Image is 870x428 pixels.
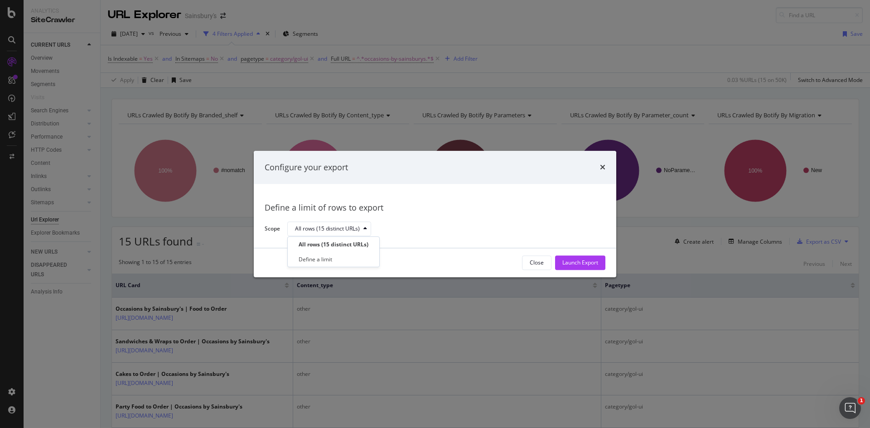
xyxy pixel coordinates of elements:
label: Scope [265,225,280,235]
button: All rows (15 distinct URLs) [287,222,371,236]
div: Launch Export [562,259,598,267]
div: All rows (15 distinct URLs) [299,240,368,248]
div: Close [530,259,544,267]
div: Configure your export [265,162,348,173]
div: Define a limit of rows to export [265,202,605,214]
div: times [600,162,605,173]
div: Define a limit [299,255,332,263]
div: All rows (15 distinct URLs) [295,226,360,232]
button: Launch Export [555,255,605,270]
div: modal [254,151,616,277]
iframe: Intercom live chat [839,397,861,419]
span: 1 [858,397,865,404]
button: Close [522,255,551,270]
